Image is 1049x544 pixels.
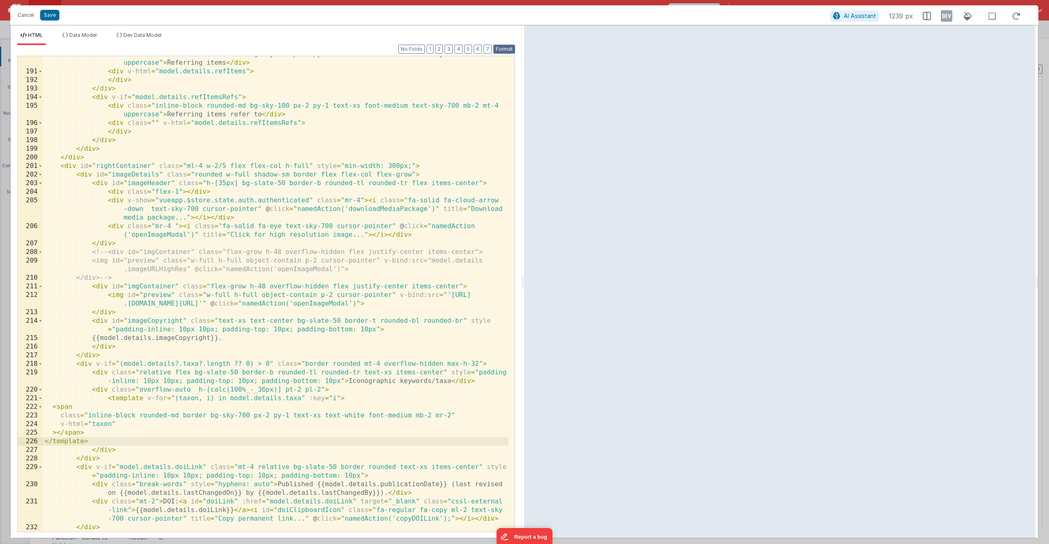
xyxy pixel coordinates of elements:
[18,127,43,136] div: 197
[18,334,43,342] div: 215
[18,170,43,179] div: 202
[18,248,43,256] div: 208
[14,9,38,21] button: Cancel
[18,282,43,291] div: 211
[445,45,453,54] button: 3
[18,222,43,239] div: 206
[18,84,43,93] div: 193
[474,45,482,54] button: 6
[69,32,97,38] span: Data Model
[18,463,43,480] div: 229
[18,76,43,84] div: 192
[844,12,876,19] span: AI Assistant
[427,45,434,54] button: 1
[464,45,472,54] button: 5
[18,162,43,170] div: 201
[493,45,515,54] button: Format
[18,67,43,76] div: 191
[454,45,463,54] button: 4
[18,403,43,411] div: 222
[28,32,43,38] span: HTML
[18,351,43,360] div: 217
[18,119,43,127] div: 196
[18,446,43,454] div: 227
[18,411,43,420] div: 223
[889,11,913,21] span: 1239 px
[18,179,43,188] div: 203
[830,11,879,21] button: AI Assistant
[18,256,43,274] div: 209
[18,188,43,196] div: 204
[18,523,43,532] div: 232
[18,428,43,437] div: 225
[18,317,43,334] div: 214
[40,10,59,20] button: Save
[18,274,43,282] div: 210
[18,360,43,368] div: 218
[18,93,43,102] div: 194
[18,308,43,317] div: 213
[18,342,43,351] div: 216
[18,50,43,67] div: 190
[123,32,161,38] span: Dev Data Model
[18,454,43,463] div: 228
[18,368,43,385] div: 219
[18,145,43,153] div: 199
[18,437,43,446] div: 226
[484,45,492,54] button: 7
[18,102,43,119] div: 195
[18,239,43,248] div: 207
[18,394,43,403] div: 221
[435,45,443,54] button: 2
[18,196,43,222] div: 205
[18,497,43,523] div: 231
[18,136,43,145] div: 198
[18,532,43,540] div: 233
[18,291,43,308] div: 212
[18,480,43,497] div: 230
[18,153,43,162] div: 200
[18,420,43,428] div: 224
[398,45,425,54] button: No Folds
[18,385,43,394] div: 220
